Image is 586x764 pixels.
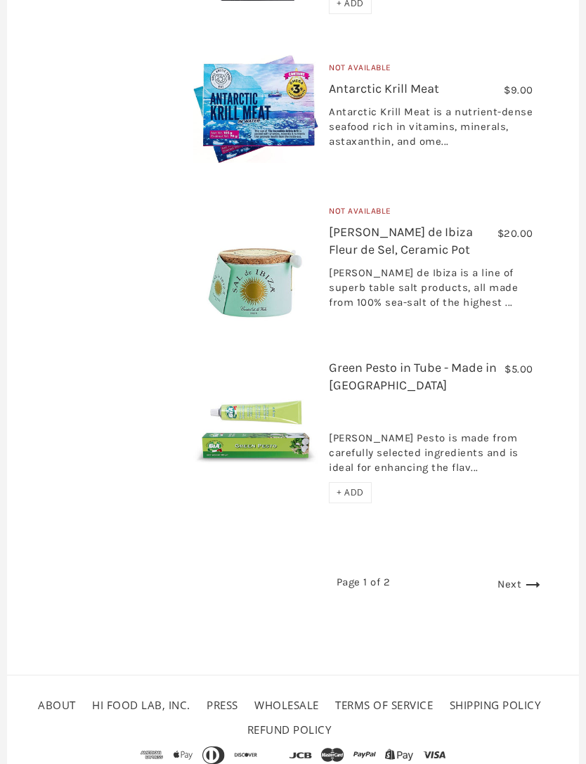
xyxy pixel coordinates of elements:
[329,266,533,317] div: [PERSON_NAME] de Ibiza is a line of superb table salt products, all made from 100% sea-salt of th...
[335,698,433,712] a: Terms of service
[497,227,533,240] span: $20.00
[329,360,497,393] a: Green Pesto in Tube - Made in [GEOGRAPHIC_DATA]
[504,363,533,375] span: $5.00
[254,698,319,712] a: Wholesale
[329,224,473,257] a: [PERSON_NAME] de Ibiza Fleur de Sel, Ceramic Pot
[329,401,533,482] div: [PERSON_NAME] Pesto is made from carefully selected ingredients and is ideal for enhancing the fl...
[337,576,391,588] span: Page 1 of 2
[450,698,542,712] a: Shipping Policy
[38,698,76,712] a: About
[193,55,319,163] img: Antarctic Krill Meat
[207,698,238,712] a: Press
[497,578,544,590] a: Next
[329,205,533,224] div: Not Available
[32,693,554,742] ul: Secondary
[329,61,533,80] div: Not Available
[193,198,319,324] img: Sal de Ibiza Fleur de Sel, Ceramic Pot
[329,81,439,96] a: Antarctic Krill Meat
[92,698,190,712] a: HI FOOD LAB, INC.
[337,486,364,498] span: + ADD
[329,482,372,503] div: + ADD
[329,105,533,156] div: Antarctic Krill Meat is a nutrient-dense seafood rich in vitamins, minerals, astaxanthin, and ome...
[193,368,319,494] img: Green Pesto in Tube - Made in Italy
[504,84,533,96] span: $9.00
[247,723,332,737] a: Refund policy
